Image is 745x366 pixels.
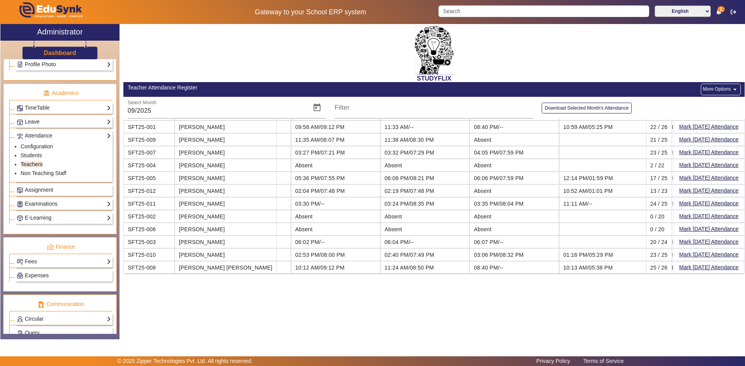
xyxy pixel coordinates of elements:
span: Absent [474,162,491,168]
span: Query [25,330,40,336]
mat-cell: 21 / 25 [646,133,672,146]
mat-cell: SFT25-011 [123,197,175,210]
span: 06:07 PM/-- [474,239,503,245]
span: Absent [295,162,313,168]
mat-cell: [PERSON_NAME] [175,159,277,172]
span: 10:12 AM/09:12 PM [295,265,345,271]
span: Absent [295,213,313,220]
button: Mark [DATE] Attendance [678,135,739,144]
button: Open calendar [308,98,326,117]
img: Assignments.png [17,187,23,193]
mat-cell: [PERSON_NAME] [175,197,277,210]
button: Mark [DATE] Attendance [678,237,739,247]
mat-cell: 22 / 26 [646,120,672,133]
mat-cell: [PERSON_NAME] [175,133,277,146]
button: Mark [DATE] Attendance [678,224,739,234]
span: 12:14 PM/01:59 PM [563,175,613,181]
span: 08:40 PM/-- [474,265,503,271]
span: 11:38 AM/08:30 PM [385,137,434,143]
span: 09:58 AM/09:12 PM [295,124,345,130]
mat-cell: SFT25-006 [123,223,175,235]
span: Absent [295,226,313,232]
mat-cell: SFT25-012 [123,184,175,197]
button: Mark [DATE] Attendance [678,263,739,272]
button: Mark [DATE] Attendance [678,186,739,196]
span: Absent [385,226,402,232]
img: finance.png [47,244,54,251]
mat-cell: 13 / 23 [646,184,672,197]
span: 03:24 PM/08:35 PM [385,201,434,207]
span: 11:11 AM/-- [563,201,593,207]
a: Privacy Policy [532,356,574,366]
h3: Dashboard [44,49,76,57]
a: Terms of Service [579,356,627,366]
button: Mark [DATE] Attendance [678,122,739,132]
button: Mark [DATE] Attendance [678,160,739,170]
a: Dashboard [43,49,77,57]
img: 2da83ddf-6089-4dce-a9e2-416746467bdd [415,26,454,75]
mat-cell: 0 / 20 [646,223,672,235]
span: 03:35 PM/08:04 PM [474,201,523,207]
span: 11:35 AM/08:07 PM [295,137,345,143]
mat-cell: [PERSON_NAME] [175,223,277,235]
a: Assignment [17,186,111,194]
span: 10:13 AM/05:38 PM [563,265,613,271]
mat-cell: SFT25-002 [123,210,175,223]
mat-cell: 20 / 24 [646,235,672,248]
span: 06:02 PM/-- [295,239,325,245]
mat-cell: SFT25-004 [123,159,175,172]
button: Mark [DATE] Attendance [678,148,739,157]
button: Mark [DATE] Attendance [678,250,739,259]
mat-cell: [PERSON_NAME] [175,184,277,197]
span: Absent [474,226,491,232]
mat-cell: [PERSON_NAME] [175,235,277,248]
span: Absent [385,162,402,168]
span: 02:53 PM/08:00 PM [295,252,345,258]
mat-cell: 17 / 25 [646,172,672,184]
span: 03:30 PM/-- [295,201,325,207]
mat-cell: [PERSON_NAME] [175,146,277,159]
h5: Gateway to your School ERP system [191,8,430,16]
button: Mark [DATE] Attendance [678,211,739,221]
mat-cell: SFT25-010 [123,248,175,261]
a: Query [17,328,111,337]
mat-cell: SFT25-005 [123,172,175,184]
a: Configuration [21,143,53,149]
a: Administrator [0,24,120,41]
span: 04:05 PM/07:59 PM [474,149,523,156]
span: Assignment [25,187,53,193]
span: 02:40 PM/07:49 PM [385,252,434,258]
span: 10:59 AM/05:25 PM [563,124,613,130]
p: Finance [9,243,113,251]
mat-cell: [PERSON_NAME] [175,172,277,184]
mat-cell: [PERSON_NAME] [175,248,277,261]
mat-cell: [PERSON_NAME] [175,120,277,133]
mat-cell: 23 / 25 [646,146,672,159]
button: Mark [DATE] Attendance [678,199,739,208]
mat-label: Select Month [128,100,157,105]
span: 06:06 PM/07:59 PM [474,175,523,181]
span: Absent [385,213,402,220]
a: Teachers [21,161,43,167]
span: 08:40 PM/-- [474,124,503,130]
mat-cell: SFT25-001 [123,120,175,133]
span: 11:33 AM/-- [385,124,414,130]
span: 01:16 PM/05:29 PM [563,252,613,258]
span: 10:52 AM/01:01 PM [563,188,613,194]
mat-cell: 23 / 25 [646,248,672,261]
mat-cell: 24 / 25 [646,197,672,210]
p: Communication [9,300,113,308]
a: Students [21,152,42,158]
img: Support-tickets.png [17,330,23,336]
mat-cell: [PERSON_NAME] [175,210,277,223]
span: 03:06 PM/08:32 PM [474,252,523,258]
span: 06:04 PM/-- [385,239,414,245]
span: 02:19 PM/07:48 PM [385,188,434,194]
span: 1 [717,6,725,12]
span: 11:24 AM/08:50 PM [385,265,434,271]
span: 06:08 PM/08:21 PM [385,175,434,181]
button: Mark [DATE] Attendance [678,173,739,183]
h2: STUDYFLIX [123,75,745,82]
mat-cell: SFT25-003 [123,235,175,248]
mat-label: Filter [334,104,350,111]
